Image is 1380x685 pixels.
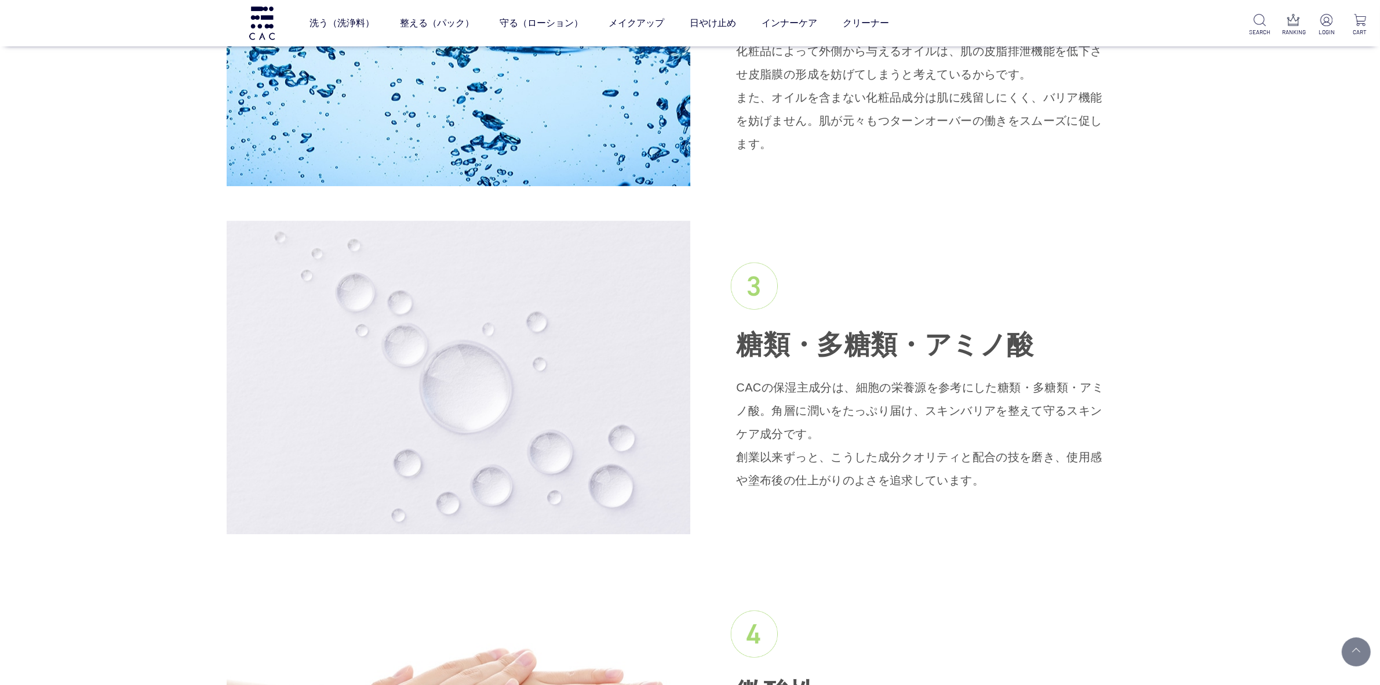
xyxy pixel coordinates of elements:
p: CACの保湿主成分は、細胞の栄養源を参考にした糖類・多糖類・アミノ酸。角層に潤いをたっぷり届け、スキンバリアを整えて守るスキンケア成分です。 創業以来ずっと、こうした成分クオリティと配合の技を磨... [737,376,1108,492]
img: 3 [731,263,778,310]
a: 整える（パック） [400,7,475,39]
a: 守る（ローション） [500,7,584,39]
p: LOGIN [1316,28,1337,37]
span: 糖類・多糖類・ アミノ酸 [737,330,1034,360]
img: 4 [731,611,778,658]
p: CART [1349,28,1371,37]
p: CACのスキンケアはすべてノンオイル処方。 化粧品によって外側から与えるオイルは、肌の皮脂排泄機能を低下させ皮脂膜の形成を妨げてしまうと考えているからです。 また、オイルを含まない化粧品成分は肌... [737,16,1108,155]
a: SEARCH [1249,14,1270,37]
a: CART [1349,14,1371,37]
a: インナーケア [762,7,818,39]
a: LOGIN [1316,14,1337,37]
a: クリーナー [843,7,890,39]
p: RANKING [1283,28,1304,37]
p: SEARCH [1249,28,1270,37]
a: メイクアップ [609,7,665,39]
a: 日やけ止め [690,7,737,39]
a: 洗う（洗浄料） [310,7,375,39]
img: logo [247,6,276,39]
a: RANKING [1283,14,1304,37]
